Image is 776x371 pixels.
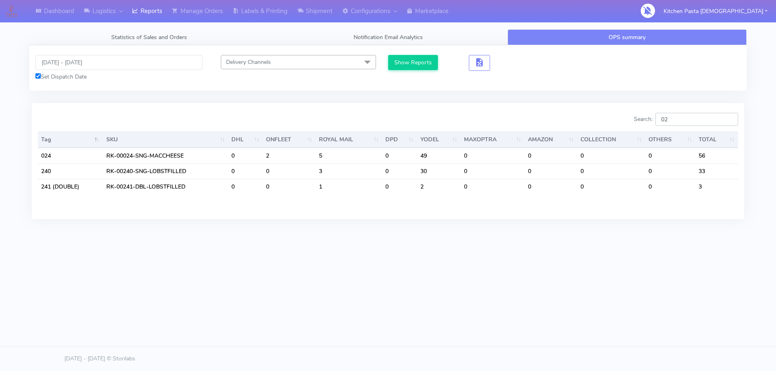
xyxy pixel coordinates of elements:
td: 0 [461,148,525,163]
th: MAXOPTRA : activate to sort column ascending [461,132,525,148]
td: 241 (DOUBLE) [38,179,103,194]
td: 1 [316,179,382,194]
td: 0 [645,148,695,163]
td: 0 [228,148,262,163]
td: 30 [417,163,461,179]
td: 0 [461,163,525,179]
td: 0 [263,179,316,194]
label: Search: [634,113,738,126]
div: Set Dispatch Date [35,72,202,81]
th: ROYAL MAIL : activate to sort column ascending [316,132,382,148]
th: COLLECTION : activate to sort column ascending [577,132,645,148]
td: 0 [525,179,577,194]
span: Delivery Channels [226,58,271,66]
td: 024 [38,148,103,163]
td: RK-00024-SNG-MACCHEESE [103,148,229,163]
td: 0 [382,163,417,179]
td: RK-00240-SNG-LOBSTFILLED [103,163,229,179]
th: TOTAL : activate to sort column ascending [695,132,738,148]
button: Kitchen Pasta [DEMOGRAPHIC_DATA] [657,3,774,20]
td: 0 [577,179,645,194]
th: DHL : activate to sort column ascending [228,132,262,148]
td: 0 [577,148,645,163]
th: OTHERS : activate to sort column ascending [645,132,695,148]
th: YODEL : activate to sort column ascending [417,132,461,148]
td: 0 [645,163,695,179]
span: OPS summary [609,33,646,41]
td: 49 [417,148,461,163]
td: 2 [417,179,461,194]
td: 0 [461,179,525,194]
td: 0 [228,179,262,194]
td: 56 [695,148,738,163]
td: 3 [695,179,738,194]
td: 0 [263,163,316,179]
button: Show Reports [388,55,438,70]
td: RK-00241-DBL-LOBSTFILLED [103,179,229,194]
td: 0 [645,179,695,194]
th: ONFLEET : activate to sort column ascending [263,132,316,148]
td: 5 [316,148,382,163]
td: 0 [525,148,577,163]
span: Statistics of Sales and Orders [111,33,187,41]
input: Pick the Daterange [35,55,202,70]
input: Search: [655,113,738,126]
th: SKU: activate to sort column ascending [103,132,229,148]
td: 2 [263,148,316,163]
td: 0 [228,163,262,179]
ul: Tabs [29,29,747,45]
span: Notification Email Analytics [354,33,423,41]
td: 0 [525,163,577,179]
td: 0 [382,179,417,194]
th: Tag: activate to sort column descending [38,132,103,148]
td: 0 [382,148,417,163]
th: DPD : activate to sort column ascending [382,132,417,148]
td: 33 [695,163,738,179]
td: 0 [577,163,645,179]
td: 3 [316,163,382,179]
td: 240 [38,163,103,179]
th: AMAZON : activate to sort column ascending [525,132,577,148]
